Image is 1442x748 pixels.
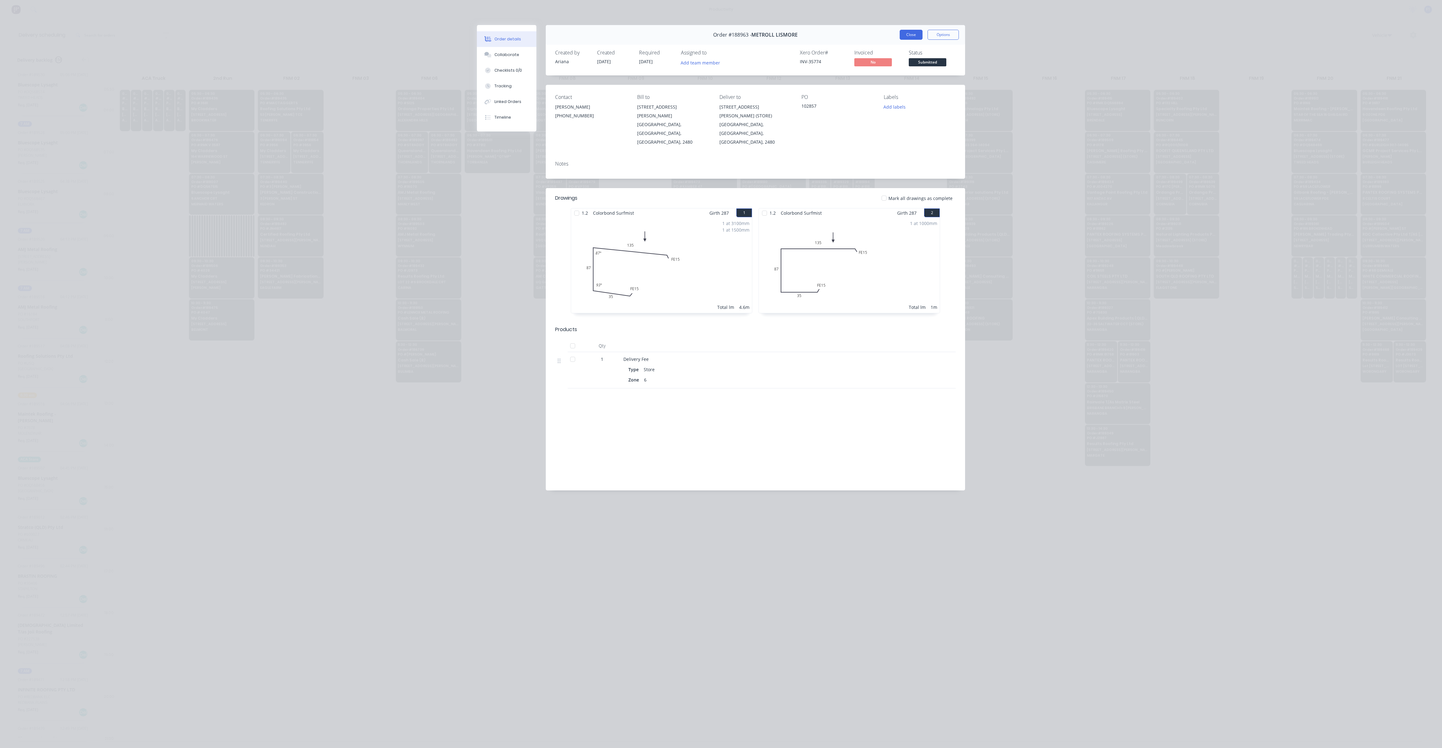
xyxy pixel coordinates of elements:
[637,94,709,100] div: Bill to
[910,220,937,227] div: 1 at 1000mm
[909,58,946,68] button: Submitted
[719,94,791,100] div: Deliver to
[678,58,724,67] button: Add team member
[751,32,798,38] span: METROLL LISMORE
[800,50,847,56] div: Xero Order #
[555,326,577,333] div: Products
[736,208,752,217] button: 1
[623,356,649,362] span: Delivery Fee
[628,375,642,384] div: Zone
[719,120,791,146] div: [GEOGRAPHIC_DATA], [GEOGRAPHIC_DATA], [GEOGRAPHIC_DATA], 2480
[719,103,791,120] div: [STREET_ADDRESS][PERSON_NAME] (STORE)
[719,103,791,146] div: [STREET_ADDRESS][PERSON_NAME] (STORE)[GEOGRAPHIC_DATA], [GEOGRAPHIC_DATA], [GEOGRAPHIC_DATA], 2480
[800,58,847,65] div: INV-35774
[681,58,724,67] button: Add team member
[639,50,673,56] div: Required
[928,30,959,40] button: Options
[494,115,511,120] div: Timeline
[477,110,536,125] button: Timeline
[713,32,751,38] span: Order #188963 -
[555,111,627,120] div: [PHONE_NUMBER]
[601,356,603,362] span: 1
[555,194,577,202] div: Drawings
[909,58,946,66] span: Submitted
[494,36,521,42] div: Order details
[888,195,953,202] span: Mark all drawings as complete
[709,208,729,218] span: Girth 287
[555,103,627,123] div: [PERSON_NAME][PHONE_NUMBER]
[909,304,926,310] div: Total lm
[637,120,709,146] div: [GEOGRAPHIC_DATA], [GEOGRAPHIC_DATA], [GEOGRAPHIC_DATA], 2480
[477,47,536,63] button: Collaborate
[897,208,917,218] span: Girth 287
[591,208,637,218] span: Colorbond Surfmist
[641,365,657,374] div: Store
[801,103,873,111] div: 102857
[722,227,749,233] div: 1 at 1500mm
[639,59,653,64] span: [DATE]
[555,58,590,65] div: Ariana
[571,218,752,313] div: 0FE153587FE1513587º93º1 at 3100mm1 at 1500mmTotal lm4.6m
[628,365,641,374] div: Type
[759,218,940,313] div: 0FE153587FE151351 at 1000mmTotal lm1m
[884,94,956,100] div: Labels
[739,304,749,310] div: 4.6m
[579,208,591,218] span: 1.2
[555,94,627,100] div: Contact
[477,94,536,110] button: Linked Orders
[924,208,940,217] button: 2
[597,50,632,56] div: Created
[477,78,536,94] button: Tracking
[583,340,621,352] div: Qty
[767,208,778,218] span: 1.2
[854,58,892,66] span: No
[555,103,627,111] div: [PERSON_NAME]
[880,103,909,111] button: Add labels
[681,50,744,56] div: Assigned to
[642,375,649,384] div: 6
[778,208,824,218] span: Colorbond Surfmist
[722,220,749,227] div: 1 at 3100mm
[931,304,937,310] div: 1m
[597,59,611,64] span: [DATE]
[494,99,521,105] div: Linked Orders
[494,52,519,58] div: Collaborate
[801,94,873,100] div: PO
[477,31,536,47] button: Order details
[555,50,590,56] div: Created by
[854,50,901,56] div: Invoiced
[717,304,734,310] div: Total lm
[494,83,512,89] div: Tracking
[494,68,522,73] div: Checklists 0/0
[637,103,709,120] div: [STREET_ADDRESS][PERSON_NAME]
[637,103,709,146] div: [STREET_ADDRESS][PERSON_NAME][GEOGRAPHIC_DATA], [GEOGRAPHIC_DATA], [GEOGRAPHIC_DATA], 2480
[555,161,956,167] div: Notes
[900,30,923,40] button: Close
[909,50,956,56] div: Status
[477,63,536,78] button: Checklists 0/0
